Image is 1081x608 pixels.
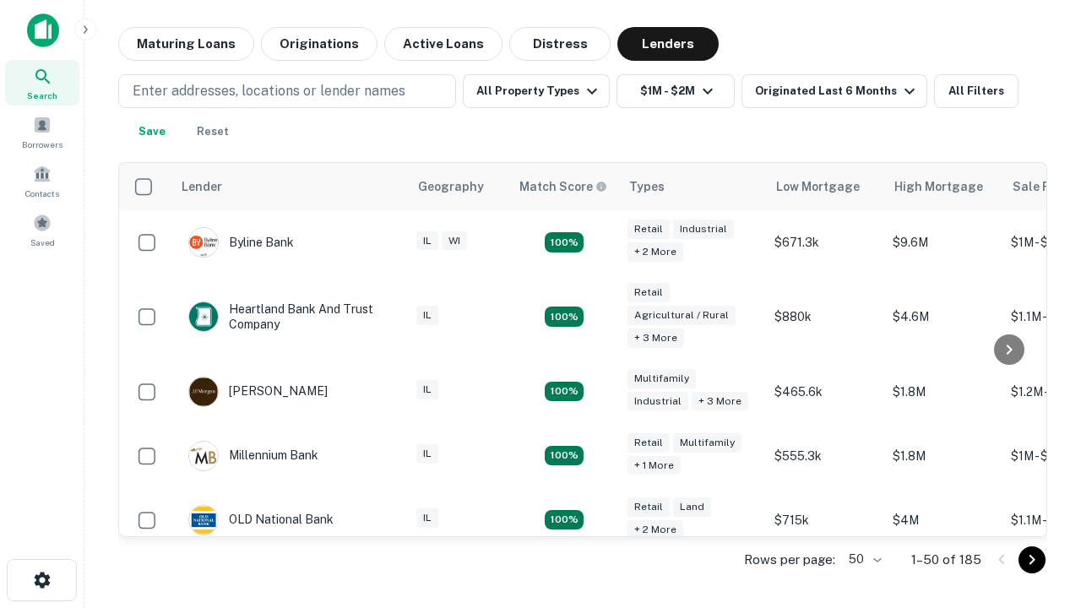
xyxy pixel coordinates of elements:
[189,377,218,406] img: picture
[934,74,1019,108] button: All Filters
[118,74,456,108] button: Enter addresses, locations or lender names
[189,442,218,470] img: picture
[5,109,79,155] a: Borrowers
[673,497,711,517] div: Land
[519,177,604,196] h6: Match Score
[25,187,59,200] span: Contacts
[408,163,509,210] th: Geography
[741,74,927,108] button: Originated Last 6 Months
[171,163,408,210] th: Lender
[27,14,59,47] img: capitalize-icon.png
[627,392,688,411] div: Industrial
[188,377,328,407] div: [PERSON_NAME]
[22,138,62,151] span: Borrowers
[884,274,1002,360] td: $4.6M
[627,306,736,325] div: Agricultural / Rural
[189,228,218,257] img: picture
[776,176,860,197] div: Low Mortgage
[627,369,696,388] div: Multifamily
[189,302,218,331] img: picture
[463,74,610,108] button: All Property Types
[442,231,467,251] div: WI
[629,176,665,197] div: Types
[416,444,438,464] div: IL
[617,27,719,61] button: Lenders
[125,115,179,149] button: Save your search to get updates of matches that match your search criteria.
[884,424,1002,488] td: $1.8M
[418,176,484,197] div: Geography
[261,27,378,61] button: Originations
[627,328,684,348] div: + 3 more
[744,550,835,570] p: Rows per page:
[27,89,57,102] span: Search
[627,283,670,302] div: Retail
[692,392,748,411] div: + 3 more
[617,74,735,108] button: $1M - $2M
[416,306,438,325] div: IL
[884,360,1002,424] td: $1.8M
[133,81,405,101] p: Enter addresses, locations or lender names
[766,424,884,488] td: $555.3k
[755,81,920,101] div: Originated Last 6 Months
[1019,546,1046,573] button: Go to next page
[545,446,584,466] div: Matching Properties: 16, hasApolloMatch: undefined
[384,27,502,61] button: Active Loans
[884,163,1002,210] th: High Mortgage
[189,506,218,535] img: picture
[884,488,1002,552] td: $4M
[911,550,981,570] p: 1–50 of 185
[766,274,884,360] td: $880k
[673,220,734,239] div: Industrial
[416,508,438,528] div: IL
[545,510,584,530] div: Matching Properties: 18, hasApolloMatch: undefined
[627,220,670,239] div: Retail
[5,207,79,252] a: Saved
[5,158,79,204] a: Contacts
[766,488,884,552] td: $715k
[766,163,884,210] th: Low Mortgage
[673,433,741,453] div: Multifamily
[619,163,766,210] th: Types
[416,380,438,399] div: IL
[5,60,79,106] a: Search
[186,115,240,149] button: Reset
[997,419,1081,500] iframe: Chat Widget
[627,242,683,262] div: + 2 more
[627,497,670,517] div: Retail
[182,176,222,197] div: Lender
[545,382,584,402] div: Matching Properties: 27, hasApolloMatch: undefined
[118,27,254,61] button: Maturing Loans
[30,236,55,249] span: Saved
[627,433,670,453] div: Retail
[416,231,438,251] div: IL
[509,163,619,210] th: Capitalize uses an advanced AI algorithm to match your search with the best lender. The match sco...
[188,505,334,535] div: OLD National Bank
[627,456,681,475] div: + 1 more
[188,227,294,258] div: Byline Bank
[545,232,584,252] div: Matching Properties: 23, hasApolloMatch: undefined
[766,210,884,274] td: $671.3k
[627,520,683,540] div: + 2 more
[545,307,584,327] div: Matching Properties: 17, hasApolloMatch: undefined
[884,210,1002,274] td: $9.6M
[766,360,884,424] td: $465.6k
[188,441,318,471] div: Millennium Bank
[519,177,607,196] div: Capitalize uses an advanced AI algorithm to match your search with the best lender. The match sco...
[188,301,391,332] div: Heartland Bank And Trust Company
[509,27,611,61] button: Distress
[842,547,884,572] div: 50
[894,176,983,197] div: High Mortgage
